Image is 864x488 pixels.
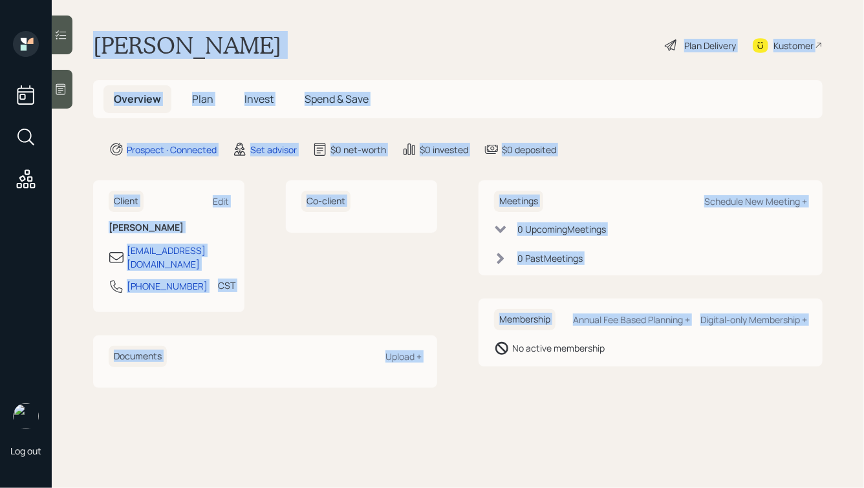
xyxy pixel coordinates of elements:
[420,143,468,156] div: $0 invested
[684,39,736,52] div: Plan Delivery
[704,195,807,207] div: Schedule New Meeting +
[109,191,144,212] h6: Client
[192,92,213,106] span: Plan
[109,222,229,233] h6: [PERSON_NAME]
[109,346,167,367] h6: Documents
[494,191,543,212] h6: Meetings
[93,31,281,59] h1: [PERSON_NAME]
[517,222,606,236] div: 0 Upcoming Meeting s
[494,309,556,330] h6: Membership
[700,313,807,326] div: Digital-only Membership +
[218,279,235,292] div: CST
[13,403,39,429] img: hunter_neumayer.jpg
[573,313,690,326] div: Annual Fee Based Planning +
[127,143,217,156] div: Prospect · Connected
[517,251,583,265] div: 0 Past Meeting s
[305,92,369,106] span: Spend & Save
[127,244,229,271] div: [EMAIL_ADDRESS][DOMAIN_NAME]
[114,92,161,106] span: Overview
[385,350,422,363] div: Upload +
[127,279,208,293] div: [PHONE_NUMBER]
[512,341,605,355] div: No active membership
[502,143,556,156] div: $0 deposited
[301,191,351,212] h6: Co-client
[10,445,41,457] div: Log out
[330,143,386,156] div: $0 net-worth
[773,39,814,52] div: Kustomer
[213,195,229,207] div: Edit
[250,143,297,156] div: Set advisor
[244,92,274,106] span: Invest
